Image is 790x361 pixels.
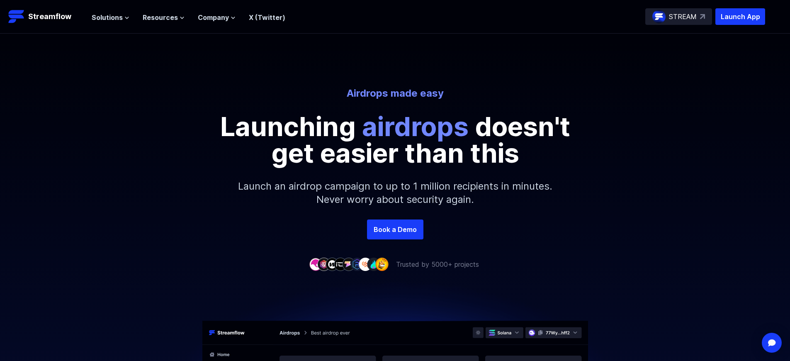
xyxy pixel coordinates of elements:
[198,12,236,22] button: Company
[652,10,666,23] img: streamflow-logo-circle.png
[715,8,765,25] button: Launch App
[249,13,285,22] a: X (Twitter)
[362,110,469,142] span: airdrops
[375,258,389,271] img: company-9
[28,11,71,22] p: Streamflow
[92,12,123,22] span: Solutions
[334,258,347,271] img: company-4
[326,258,339,271] img: company-3
[396,259,479,269] p: Trusted by 5000+ projects
[645,8,712,25] a: STREAM
[367,220,423,239] a: Book a Demo
[92,12,129,22] button: Solutions
[198,12,229,22] span: Company
[217,166,574,220] p: Launch an airdrop campaign to up to 1 million recipients in minutes. Never worry about security a...
[669,12,697,22] p: STREAM
[367,258,380,271] img: company-8
[8,8,83,25] a: Streamflow
[317,258,331,271] img: company-2
[143,12,185,22] button: Resources
[762,333,782,353] div: Open Intercom Messenger
[309,258,322,271] img: company-1
[8,8,25,25] img: Streamflow Logo
[342,258,355,271] img: company-5
[350,258,364,271] img: company-6
[359,258,372,271] img: company-7
[209,113,582,166] p: Launching doesn't get easier than this
[143,12,178,22] span: Resources
[700,14,705,19] img: top-right-arrow.svg
[165,87,625,100] p: Airdrops made easy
